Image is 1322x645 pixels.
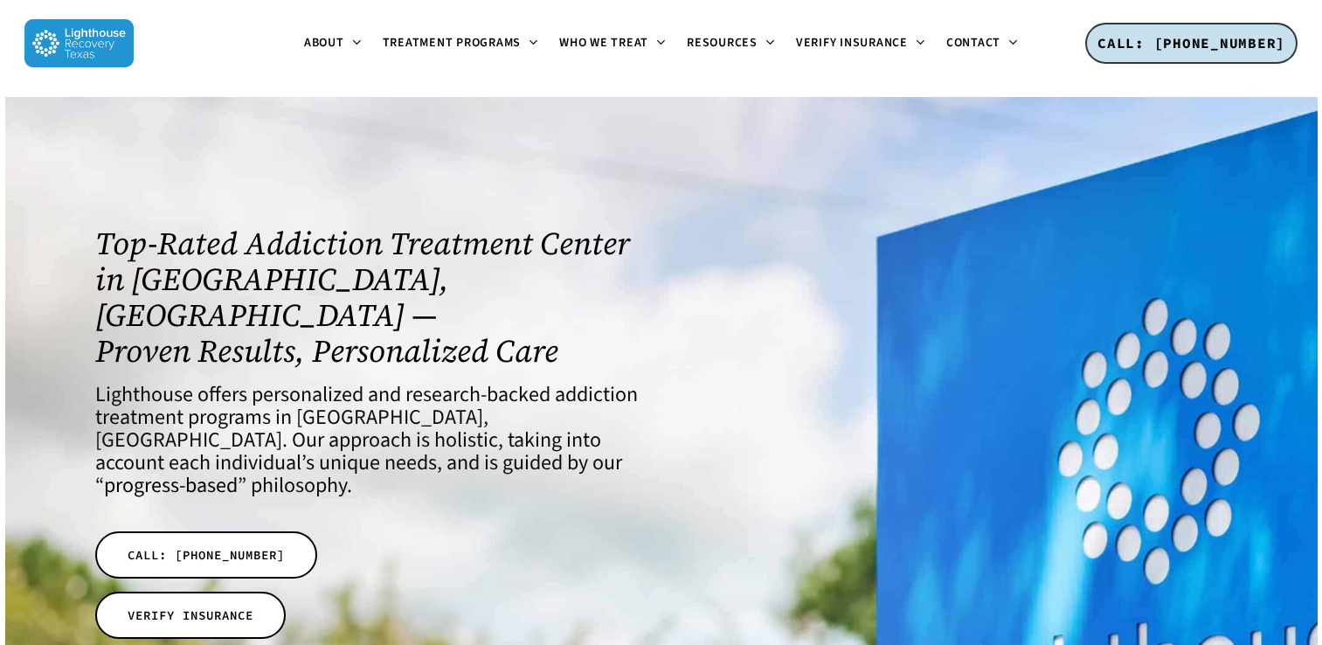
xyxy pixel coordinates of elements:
[95,592,286,639] a: VERIFY INSURANCE
[796,34,908,52] span: Verify Insurance
[549,37,676,51] a: Who We Treat
[946,34,1000,52] span: Contact
[24,19,134,67] img: Lighthouse Recovery Texas
[383,34,522,52] span: Treatment Programs
[294,37,372,51] a: About
[95,384,638,497] h4: Lighthouse offers personalized and research-backed addiction treatment programs in [GEOGRAPHIC_DA...
[95,225,638,369] h1: Top-Rated Addiction Treatment Center in [GEOGRAPHIC_DATA], [GEOGRAPHIC_DATA] — Proven Results, Pe...
[1097,34,1285,52] span: CALL: [PHONE_NUMBER]
[304,34,344,52] span: About
[104,470,238,501] a: progress-based
[936,37,1028,51] a: Contact
[128,546,285,564] span: CALL: [PHONE_NUMBER]
[95,531,317,579] a: CALL: [PHONE_NUMBER]
[687,34,758,52] span: Resources
[372,37,550,51] a: Treatment Programs
[786,37,936,51] a: Verify Insurance
[559,34,648,52] span: Who We Treat
[128,607,253,624] span: VERIFY INSURANCE
[676,37,786,51] a: Resources
[1085,23,1298,65] a: CALL: [PHONE_NUMBER]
